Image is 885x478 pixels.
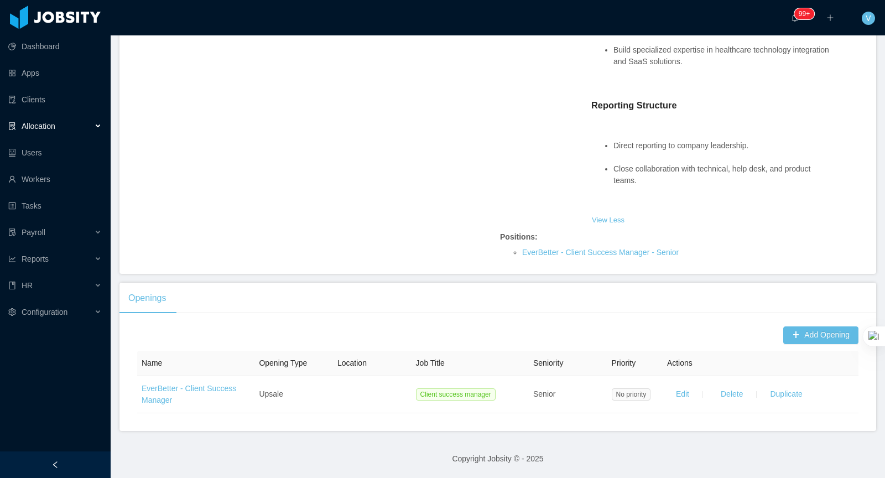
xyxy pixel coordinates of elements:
[500,232,538,241] b: Positions:
[8,308,16,316] i: icon: setting
[529,376,607,413] td: Senior
[794,8,814,19] sup: 912
[8,62,102,84] a: icon: appstoreApps
[533,358,563,367] span: Seniority
[337,358,367,367] span: Location
[22,228,45,237] span: Payroll
[8,142,102,164] a: icon: robotUsers
[591,100,677,110] strong: Reporting Structure
[8,228,16,236] i: icon: file-protect
[22,308,67,316] span: Configuration
[259,358,307,367] span: Opening Type
[667,358,693,367] span: Actions
[119,283,175,314] div: Openings
[22,122,55,131] span: Allocation
[612,388,651,401] span: No priority
[613,44,830,67] li: Build specialized expertise in healthcare technology integration and SaaS solutions.
[8,89,102,111] a: icon: auditClients
[826,14,834,22] i: icon: plus
[667,386,698,403] button: Edit
[712,386,752,403] button: Delete
[22,254,49,263] span: Reports
[612,358,636,367] span: Priority
[613,140,830,152] li: Direct reporting to company leadership.
[142,358,162,367] span: Name
[8,35,102,58] a: icon: pie-chartDashboard
[8,122,16,130] i: icon: solution
[416,358,445,367] span: Job Title
[613,163,830,186] li: Close collaboration with technical, help desk, and product teams.
[591,211,625,229] button: View Less
[142,384,236,404] a: EverBetter - Client Success Manager
[111,440,885,478] footer: Copyright Jobsity © - 2025
[783,326,858,344] button: icon: plusAdd Opening
[8,282,16,289] i: icon: book
[22,281,33,290] span: HR
[866,12,871,25] span: V
[791,14,799,22] i: icon: bell
[8,195,102,217] a: icon: profileTasks
[8,168,102,190] a: icon: userWorkers
[522,248,679,257] span: EverBetter - Client Success Manager - Senior
[8,255,16,263] i: icon: line-chart
[254,376,333,413] td: Upsale
[416,388,496,401] span: Client success manager
[761,386,811,403] button: Duplicate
